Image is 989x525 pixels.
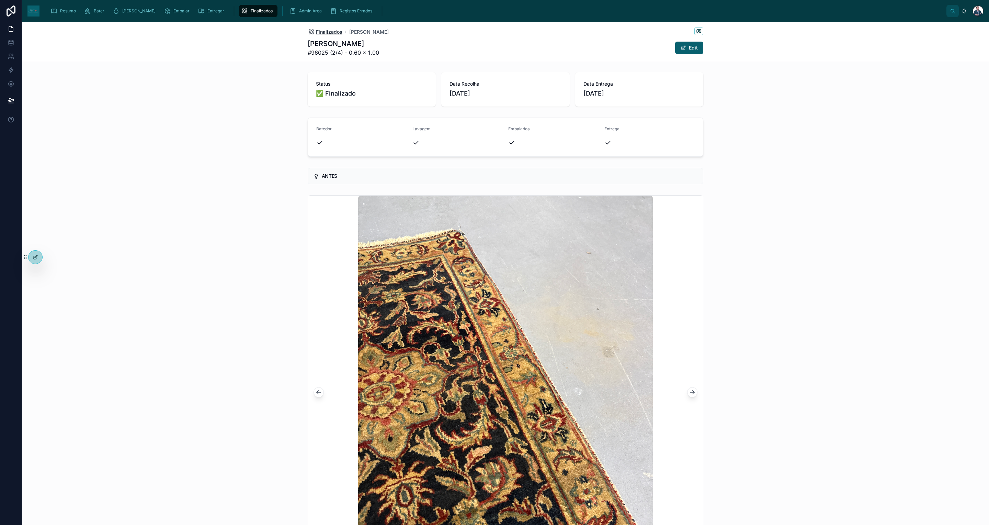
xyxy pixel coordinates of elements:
[450,89,561,98] span: [DATE]
[604,126,619,131] span: Entrega
[308,39,379,48] h1: [PERSON_NAME]
[173,8,190,14] span: Embalar
[508,126,530,131] span: Embalados
[287,5,327,17] a: Admin Area
[45,3,946,19] div: scrollable content
[60,8,76,14] span: Resumo
[316,126,332,131] span: Batedor
[27,6,39,17] img: App logo
[239,5,277,17] a: Finalizados
[583,89,695,98] span: [DATE]
[328,5,377,17] a: Registos Errados
[308,48,379,57] span: #96025 (2/4) - 0.60 x 1.00
[316,89,428,98] span: ✅ Finalizado
[82,5,109,17] a: Bater
[583,80,695,87] span: Data Entrega
[349,29,389,35] a: [PERSON_NAME]
[251,8,273,14] span: Finalizados
[122,8,156,14] span: [PERSON_NAME]
[48,5,81,17] a: Resumo
[196,5,229,17] a: Entregar
[162,5,194,17] a: Embalar
[450,80,561,87] span: Data Recolha
[322,174,697,178] h5: ANTES
[111,5,160,17] a: [PERSON_NAME]
[675,42,703,54] button: Edit
[340,8,372,14] span: Registos Errados
[94,8,104,14] span: Bater
[299,8,322,14] span: Admin Area
[316,29,342,35] span: Finalizados
[308,29,342,35] a: Finalizados
[412,126,431,131] span: Lavagem
[207,8,224,14] span: Entregar
[316,80,428,87] span: Status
